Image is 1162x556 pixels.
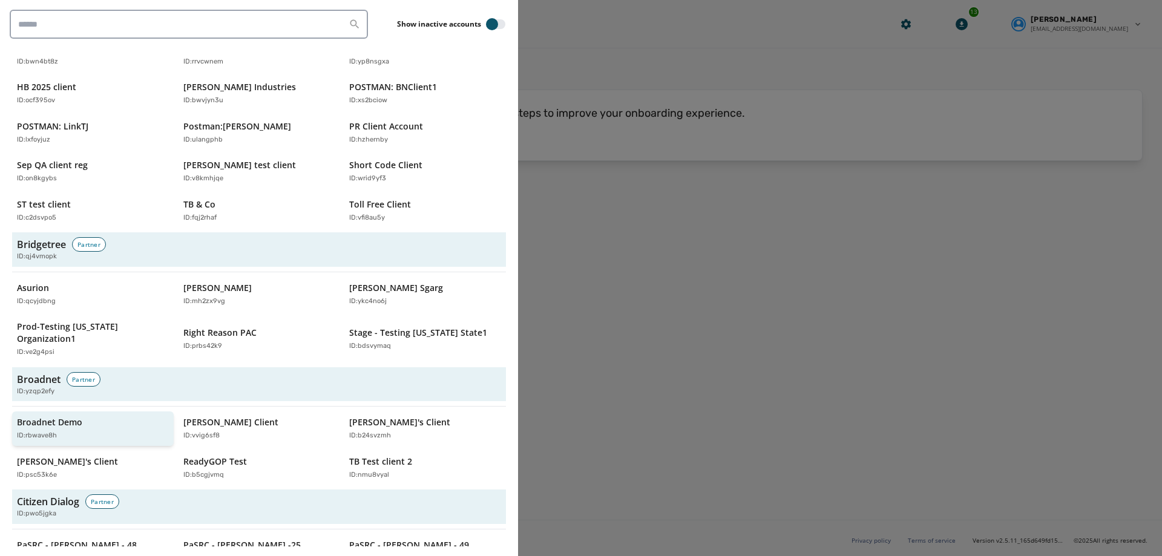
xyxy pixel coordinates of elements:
[17,387,54,397] span: ID: yzqp2efy
[17,237,66,252] h3: Bridgetree
[183,327,257,339] p: Right Reason PAC
[349,57,389,67] p: ID: yp8nsgxa
[344,451,506,485] button: TB Test client 2ID:nmu8vyal
[344,38,506,72] button: API update client 10/2ID:yp8nsgxa
[12,116,174,150] button: POSTMAN: LinkTJID:lxfoyjuz
[349,296,387,307] p: ID: ykc4no6j
[17,372,61,387] h3: Broadnet
[17,282,49,294] p: Asurion
[179,116,340,150] button: Postman:[PERSON_NAME]ID:ulangphb
[17,431,57,441] p: ID: rbwave8h
[12,232,506,267] button: BridgetreePartnerID:qj4vmopk
[349,213,385,223] p: ID: vfi8au5y
[17,456,118,468] p: [PERSON_NAME]'s Client
[349,470,389,480] p: ID: nmu8vyal
[344,277,506,312] button: [PERSON_NAME] SgargID:ykc4no6j
[17,494,79,509] h3: Citizen Dialog
[17,120,88,132] p: POSTMAN: LinkTJ
[183,470,224,480] p: ID: b5cgjvmq
[17,321,157,345] p: Prod-Testing [US_STATE] Organization1
[344,194,506,228] button: Toll Free ClientID:vfi8au5y
[17,174,57,184] p: ID: on8kgybs
[17,470,57,480] p: ID: psc53k6e
[349,135,388,145] p: ID: hzhernby
[183,174,223,184] p: ID: v8kmhjqe
[183,431,220,441] p: ID: vvig6sf8
[183,282,252,294] p: [PERSON_NAME]
[12,489,506,524] button: Citizen DialogPartnerID:pwo5jgka
[349,416,450,428] p: [PERSON_NAME]'s Client
[17,57,58,67] p: ID: bwn4bt8z
[12,76,174,111] button: HB 2025 clientID:ocf395ov
[183,120,291,132] p: Postman:[PERSON_NAME]
[85,494,119,509] div: Partner
[179,316,340,362] button: Right Reason PACID:prbs42k9
[179,277,340,312] button: [PERSON_NAME]ID:mh2zx9vg
[183,296,225,307] p: ID: mh2zx9vg
[12,154,174,189] button: Sep QA client regID:on8kgybs
[349,159,422,171] p: Short Code Client
[12,411,174,446] button: Broadnet DemoID:rbwave8h
[349,198,411,211] p: Toll Free Client
[344,316,506,362] button: Stage - Testing [US_STATE] State1ID:bdsvymaq
[17,81,76,93] p: HB 2025 client
[183,159,296,171] p: [PERSON_NAME] test client
[17,347,54,358] p: ID: ve2g4psi
[12,316,174,362] button: Prod-Testing [US_STATE] Organization1ID:ve2g4psi
[349,282,443,294] p: [PERSON_NAME] Sgarg
[72,237,106,252] div: Partner
[349,431,391,441] p: ID: b24svzmh
[349,539,469,551] p: PaSRC - [PERSON_NAME] - 49
[344,411,506,446] button: [PERSON_NAME]'s ClientID:b24svzmh
[12,367,506,402] button: BroadnetPartnerID:yzqp2efy
[12,277,174,312] button: AsurionID:qcyjdbng
[17,296,56,307] p: ID: qcyjdbng
[17,213,56,223] p: ID: c2dsvpo5
[12,38,174,72] button: AM ClientID:bwn4bt8z
[17,135,50,145] p: ID: lxfoyjuz
[397,19,481,29] label: Show inactive accounts
[17,159,88,171] p: Sep QA client reg
[183,81,296,93] p: [PERSON_NAME] Industries
[17,198,71,211] p: ST test client
[349,81,437,93] p: POSTMAN: BNClient1
[17,96,55,106] p: ID: ocf395ov
[183,213,217,223] p: ID: fqj2rhaf
[179,451,340,485] button: ReadyGOP TestID:b5cgjvmq
[183,456,247,468] p: ReadyGOP Test
[349,96,387,106] p: ID: xs2bciow
[183,135,223,145] p: ID: ulangphb
[183,539,301,551] p: PaSRC - [PERSON_NAME] -25
[349,341,391,352] p: ID: bdsvymaq
[344,154,506,189] button: Short Code ClientID:wrid9yf3
[183,341,222,352] p: ID: prbs42k9
[179,411,340,446] button: [PERSON_NAME] ClientID:vvig6sf8
[349,120,423,132] p: PR Client Account
[17,416,82,428] p: Broadnet Demo
[349,456,412,468] p: TB Test client 2
[183,57,223,67] p: ID: rrvcwnem
[12,194,174,228] button: ST test clientID:c2dsvpo5
[17,509,56,519] span: ID: pwo5jgka
[179,194,340,228] button: TB & CoID:fqj2rhaf
[179,76,340,111] button: [PERSON_NAME] IndustriesID:bwvjyn3u
[179,154,340,189] button: [PERSON_NAME] test clientID:v8kmhjqe
[344,116,506,150] button: PR Client AccountID:hzhernby
[344,76,506,111] button: POSTMAN: BNClient1ID:xs2bciow
[183,198,215,211] p: TB & Co
[67,372,100,387] div: Partner
[17,252,57,262] span: ID: qj4vmopk
[17,539,137,551] p: PaSRC - [PERSON_NAME] - 48
[183,416,278,428] p: [PERSON_NAME] Client
[179,38,340,72] button: API BroadwayID:rrvcwnem
[183,96,223,106] p: ID: bwvjyn3u
[349,327,487,339] p: Stage - Testing [US_STATE] State1
[12,451,174,485] button: [PERSON_NAME]'s ClientID:psc53k6e
[349,174,386,184] p: ID: wrid9yf3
